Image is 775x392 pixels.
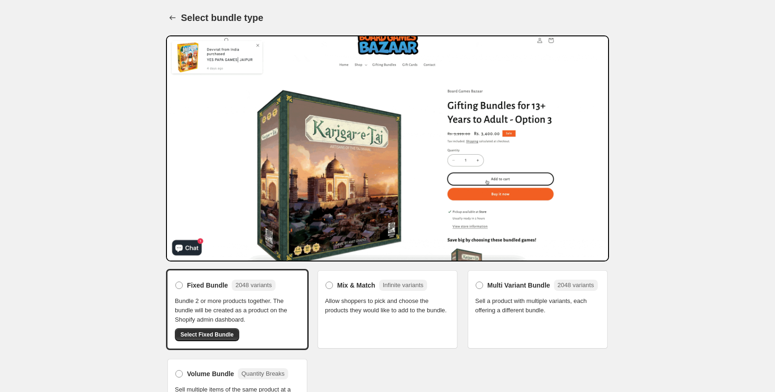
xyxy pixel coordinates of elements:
span: Fixed Bundle [187,281,228,290]
span: 2048 variants [558,282,594,289]
button: Back [166,11,179,24]
span: Infinite variants [383,282,423,289]
span: Allow shoppers to pick and choose the products they would like to add to the bundle. [325,296,450,315]
span: Mix & Match [337,281,375,290]
span: Bundle 2 or more products together. The bundle will be created as a product on the Shopify admin ... [175,296,300,324]
span: Sell a product with multiple variants, each offering a different bundle. [475,296,600,315]
span: Volume Bundle [187,369,234,378]
span: Select Fixed Bundle [180,331,234,338]
span: Multi Variant Bundle [487,281,550,290]
span: 2048 variants [235,282,272,289]
h1: Select bundle type [181,12,263,23]
button: Select Fixed Bundle [175,328,239,341]
span: Quantity Breaks [242,370,285,377]
img: Bundle Preview [166,35,609,261]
